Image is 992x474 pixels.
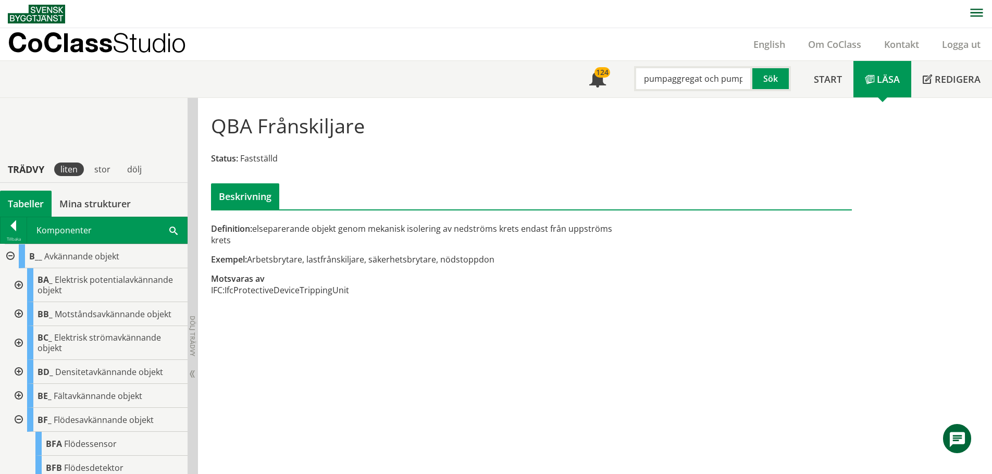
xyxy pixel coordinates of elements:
span: Studio [113,27,186,58]
span: Motståndsavkännande objekt [55,308,171,320]
span: Fastställd [240,153,278,164]
span: Densitetavkännande objekt [55,366,163,378]
input: Sök [634,66,752,91]
span: Flödessensor [64,438,117,450]
span: Flödesavkännande objekt [54,414,154,426]
span: Status: [211,153,238,164]
div: Arbetsbrytare, lastfrånskiljare, säkerhetsbrytare, nödstoppdon [211,254,633,265]
button: Sök [752,66,791,91]
span: Notifikationer [589,72,606,89]
a: Om CoClass [797,38,873,51]
a: Mina strukturer [52,191,139,217]
div: dölj [121,163,148,176]
span: Elektrisk strömavkännande objekt [38,332,161,354]
div: 124 [594,67,610,78]
a: English [742,38,797,51]
span: BE_ [38,390,52,402]
div: liten [54,163,84,176]
span: BFB [46,462,62,473]
span: Avkännande objekt [44,251,119,262]
td: IfcProtectiveDeviceTrippingUnit [225,284,349,296]
span: Flödesdetektor [64,462,123,473]
div: Tillbaka [1,235,27,243]
td: IFC: [211,284,225,296]
span: BF_ [38,414,52,426]
span: Dölj trädvy [188,316,197,356]
a: CoClassStudio [8,28,208,60]
a: 124 [578,61,617,97]
span: BC_ [38,332,52,343]
span: Exempel: [211,254,247,265]
a: Läsa [853,61,911,97]
div: stor [88,163,117,176]
span: BFA [46,438,62,450]
div: Komponenter [27,217,187,243]
div: Trädvy [2,164,50,175]
span: Definition: [211,223,252,234]
a: Kontakt [873,38,931,51]
a: Logga ut [931,38,992,51]
span: BB_ [38,308,53,320]
span: B__ [29,251,42,262]
span: Sök i tabellen [169,224,178,235]
span: BD_ [38,366,53,378]
p: CoClass [8,36,186,48]
a: Redigera [911,61,992,97]
span: Redigera [935,73,981,85]
div: Beskrivning [211,183,279,209]
img: Svensk Byggtjänst [8,5,65,23]
span: Läsa [877,73,900,85]
a: Start [802,61,853,97]
span: Elektrisk potentialavkännande objekt [38,274,173,296]
h1: QBA Frånskiljare [211,114,365,137]
span: Fältavkännande objekt [54,390,142,402]
div: elseparerande objekt genom mekanisk isolering av nedströms krets endast från uppströms krets [211,223,633,246]
span: BA_ [38,274,53,285]
span: Start [814,73,842,85]
span: Motsvaras av [211,273,265,284]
